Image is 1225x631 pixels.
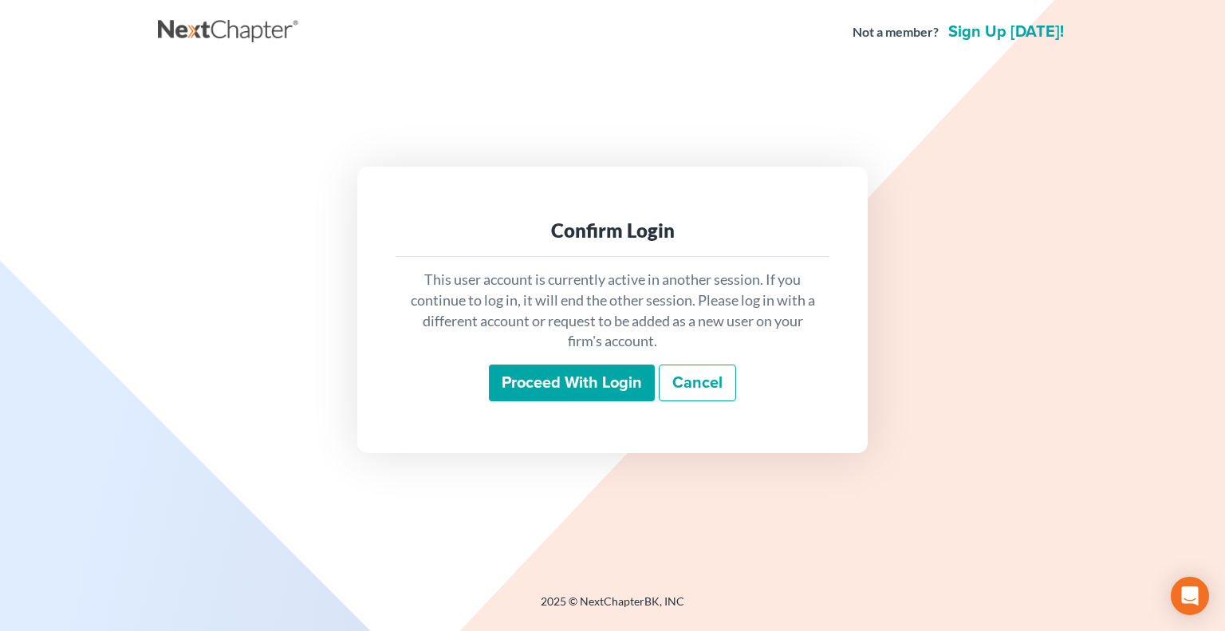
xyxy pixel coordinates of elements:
[853,23,939,41] strong: Not a member?
[489,365,655,401] input: Proceed with login
[158,594,1067,622] div: 2025 © NextChapterBK, INC
[659,365,736,401] a: Cancel
[1171,577,1209,615] div: Open Intercom Messenger
[408,270,817,352] p: This user account is currently active in another session. If you continue to log in, it will end ...
[408,218,817,243] div: Confirm Login
[945,24,1067,40] a: Sign up [DATE]!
